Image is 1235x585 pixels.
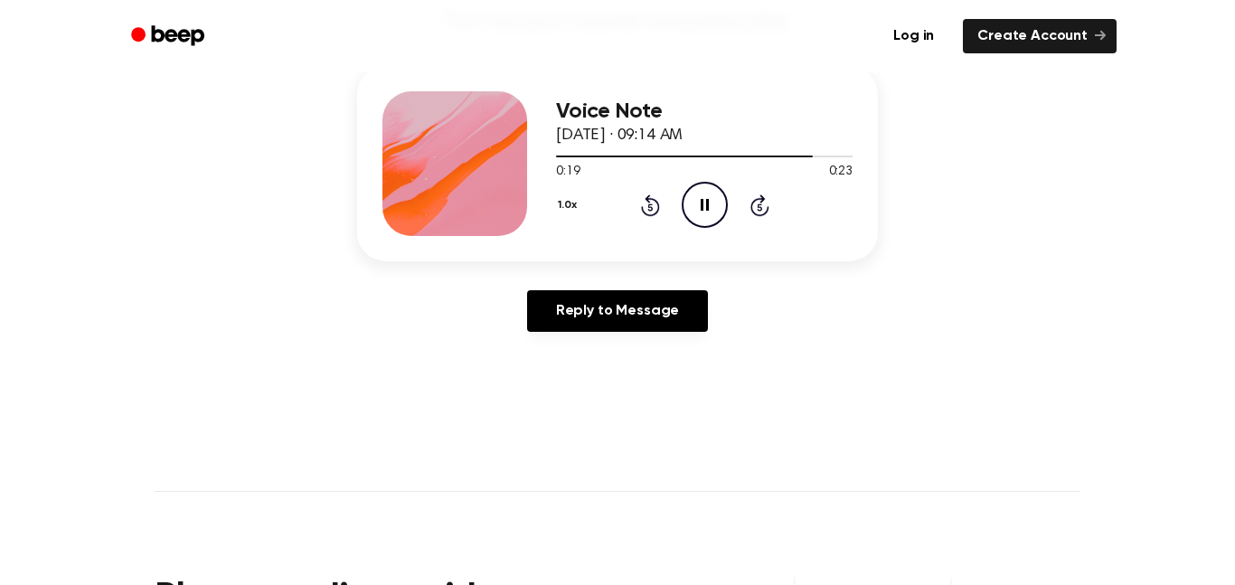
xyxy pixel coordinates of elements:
span: [DATE] · 09:14 AM [556,127,683,144]
a: Create Account [963,19,1117,53]
span: 0:19 [556,163,580,182]
button: 1.0x [556,190,583,221]
h3: Voice Note [556,99,853,124]
a: Beep [118,19,221,54]
a: Reply to Message [527,290,708,332]
a: Log in [875,15,952,57]
span: 0:23 [829,163,853,182]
